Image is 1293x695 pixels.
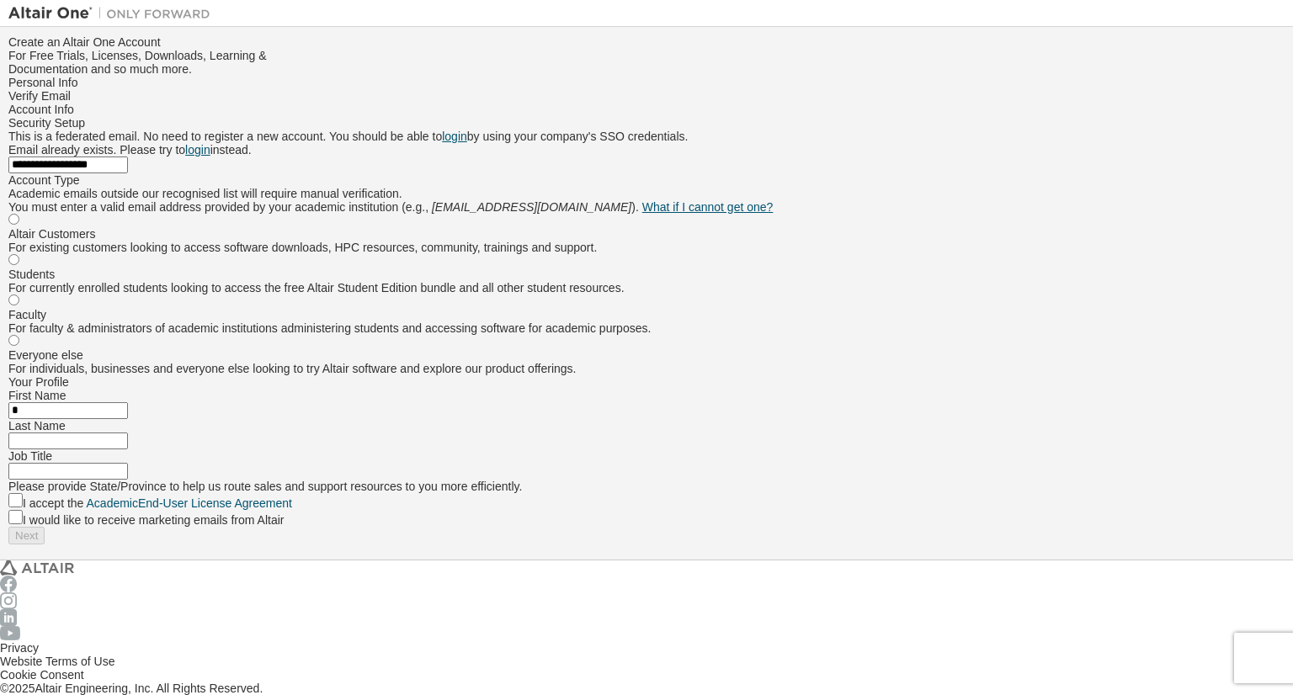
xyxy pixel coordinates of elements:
label: I accept the [23,496,292,510]
img: Altair One [8,5,219,22]
div: Everyone else [8,348,1285,362]
div: Account Type [8,173,1285,187]
div: For individuals, businesses and everyone else looking to try Altair software and explore our prod... [8,362,1285,375]
div: Academic emails outside our recognised list will require manual verification. [8,187,1285,200]
div: Altair Customers [8,227,1285,241]
div: Security Setup [8,116,1285,130]
div: Create an Altair One Account [8,35,1285,49]
label: I would like to receive marketing emails from Altair [23,513,284,527]
label: Job Title [8,449,52,463]
div: Students [8,268,1285,281]
div: Email already exists. Please try to instead. [8,143,1285,157]
div: Personal Info [8,76,1285,89]
div: Faculty [8,308,1285,321]
label: Last Name [8,419,66,432]
div: For faculty & administrators of academic institutions administering students and accessing softwa... [8,321,1285,335]
div: For existing customers looking to access software downloads, HPC resources, community, trainings ... [8,241,1285,254]
label: First Name [8,389,66,402]
div: Verify Email [8,89,1285,103]
div: You must enter a valid email address provided by your academic institution (e.g., ). [8,200,1285,214]
div: For currently enrolled students looking to access the free Altair Student Edition bundle and all ... [8,281,1285,294]
button: Next [8,527,45,544]
a: What if I cannot get one? [642,200,774,214]
span: [EMAIL_ADDRESS][DOMAIN_NAME] [432,200,631,214]
a: login [185,143,210,157]
div: For Free Trials, Licenses, Downloads, Learning & Documentation and so much more. [8,49,1285,76]
div: Account Info [8,103,1285,116]
div: Please provide State/Province to help us route sales and support resources to you more efficiently. [8,480,1285,493]
div: Your Profile [8,375,1285,389]
a: Academic End-User License Agreement [87,496,292,510]
div: Read and acccept EULA to continue [8,527,1285,544]
a: login [442,130,467,143]
div: This is a federated email. No need to register a new account. You should be able to by using your... [8,130,1285,143]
